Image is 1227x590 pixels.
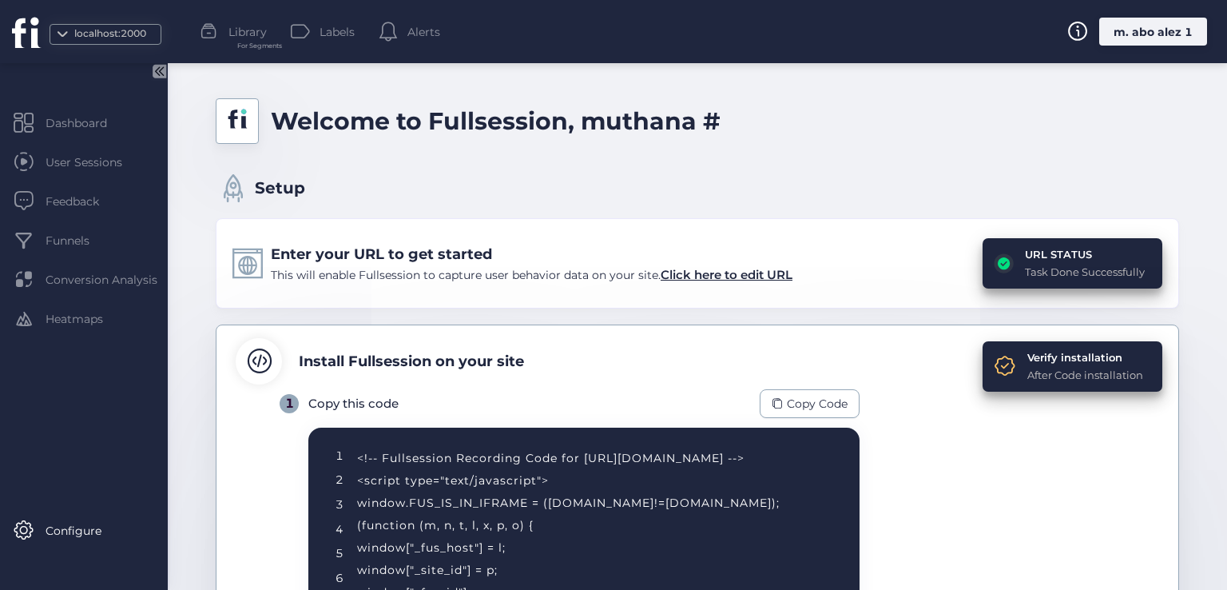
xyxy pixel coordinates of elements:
[336,471,343,488] div: 2
[255,176,305,201] span: Setup
[228,23,267,41] span: Library
[46,153,146,171] span: User Sessions
[237,41,282,51] span: For Segments
[336,496,343,513] div: 3
[1025,264,1145,280] div: Task Done Successfully
[46,522,125,540] span: Configure
[336,520,343,538] div: 4
[336,447,343,464] div: 1
[308,394,399,413] div: Copy this code
[271,265,792,285] div: This will enable Fullsession to capture user behavior data on your site.
[46,271,181,289] span: Conversion Analysis
[1025,246,1145,262] div: URL STATUS
[46,114,131,132] span: Dashboard
[280,394,299,413] div: 1
[70,26,150,42] div: localhost:2000
[336,569,343,587] div: 6
[1099,18,1207,46] div: m. abo alez 1
[320,23,355,41] span: Labels
[787,395,848,413] span: Copy Code
[661,267,792,282] span: Click here to edit URL
[299,350,524,373] div: Install Fullsession on your site
[46,232,113,249] span: Funnels
[336,544,343,562] div: 5
[407,23,440,41] span: Alerts
[46,193,123,210] span: Feedback
[271,102,721,140] div: Welcome to Fullsession, muthana #
[1027,367,1143,383] div: After Code installation
[1027,349,1143,365] div: Verify installation
[46,310,127,328] span: Heatmaps
[271,243,792,265] div: Enter your URL to get started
